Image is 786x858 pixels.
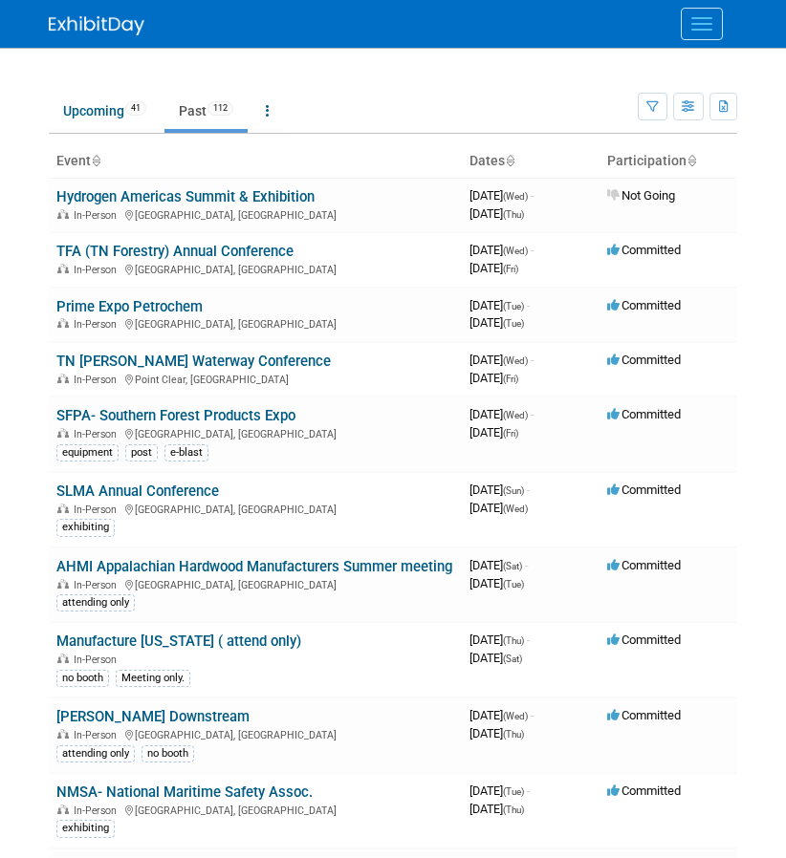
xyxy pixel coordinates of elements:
span: In-Person [74,804,122,817]
span: In-Person [74,264,122,276]
span: Committed [607,353,681,367]
span: (Tue) [503,318,524,329]
span: - [527,483,530,497]
th: Participation [600,145,737,178]
img: In-Person Event [57,654,69,663]
img: In-Person Event [57,264,69,273]
span: (Wed) [503,410,528,420]
span: (Thu) [503,635,524,646]
a: Sort by Participation Type [687,153,696,168]
div: exhibiting [56,820,115,837]
div: [GEOGRAPHIC_DATA], [GEOGRAPHIC_DATA] [56,206,454,222]
span: (Wed) [503,504,528,514]
a: [PERSON_NAME] Downstream [56,708,250,725]
span: [DATE] [469,407,534,421]
a: Past112 [164,93,248,129]
span: [DATE] [469,802,524,816]
span: Committed [607,558,681,572]
span: (Fri) [503,374,518,384]
div: no booth [142,745,194,762]
div: [GEOGRAPHIC_DATA], [GEOGRAPHIC_DATA] [56,576,454,591]
span: [DATE] [469,206,524,221]
span: - [531,353,534,367]
a: Upcoming41 [49,93,161,129]
img: In-Person Event [57,318,69,328]
span: (Tue) [503,579,524,590]
span: 112 [207,101,233,116]
img: In-Person Event [57,504,69,513]
span: (Sat) [503,654,522,664]
span: [DATE] [469,576,524,590]
span: [DATE] [469,261,518,275]
span: - [527,783,530,798]
span: (Thu) [503,209,524,220]
a: SLMA Annual Conference [56,483,219,500]
span: (Tue) [503,786,524,797]
span: (Sat) [503,561,522,571]
span: - [531,407,534,421]
span: [DATE] [469,783,530,798]
span: In-Person [74,374,122,386]
div: attending only [56,594,135,611]
img: ExhibitDay [49,16,144,35]
span: (Wed) [503,355,528,366]
img: In-Person Event [57,209,69,219]
span: [DATE] [469,243,534,257]
span: [DATE] [469,633,530,647]
span: Committed [607,633,681,647]
span: (Fri) [503,264,518,274]
div: Point Clear, [GEOGRAPHIC_DATA] [56,371,454,386]
span: [DATE] [469,708,534,722]
img: In-Person Event [57,428,69,438]
span: Committed [607,483,681,497]
span: [DATE] [469,558,528,572]
a: TFA (TN Forestry) Annual Conference [56,243,294,260]
div: [GEOGRAPHIC_DATA], [GEOGRAPHIC_DATA] [56,501,454,516]
span: [DATE] [469,501,528,515]
a: TN [PERSON_NAME] Waterway Conference [56,353,331,370]
span: Committed [607,407,681,421]
span: (Wed) [503,191,528,202]
div: [GEOGRAPHIC_DATA], [GEOGRAPHIC_DATA] [56,802,454,817]
span: In-Person [74,428,122,440]
span: In-Person [74,729,122,741]
span: In-Person [74,318,122,331]
div: [GEOGRAPHIC_DATA], [GEOGRAPHIC_DATA] [56,261,454,276]
div: no booth [56,670,109,687]
span: [DATE] [469,651,522,665]
span: [DATE] [469,188,534,203]
span: Committed [607,243,681,257]
span: In-Person [74,579,122,591]
a: Manufacture [US_STATE] ( attend only) [56,633,301,650]
a: Sort by Event Name [91,153,100,168]
span: - [527,633,530,647]
span: - [525,558,528,572]
img: In-Person Event [57,729,69,739]
div: exhibiting [56,519,115,536]
div: equipment [56,444,119,461]
a: AHMI Appalachian Hardwood Manufacturers Summer meeting [56,558,452,575]
a: SFPA- Southern Forest Products Expo [56,407,295,424]
div: [GEOGRAPHIC_DATA], [GEOGRAPHIC_DATA] [56,425,454,440]
span: In-Person [74,504,122,516]
span: Not Going [607,188,675,203]
span: - [531,188,534,203]
span: Committed [607,783,681,798]
span: [DATE] [469,425,518,440]
div: e-blast [164,444,208,461]
img: In-Person Event [57,804,69,814]
a: Sort by Start Date [505,153,514,168]
a: Prime Expo Petrochem [56,298,203,315]
span: [DATE] [469,315,524,330]
a: Hydrogen Americas Summit & Exhibition [56,188,315,205]
span: [DATE] [469,298,530,312]
span: (Wed) [503,711,528,721]
span: (Tue) [503,301,524,311]
span: - [531,708,534,722]
img: In-Person Event [57,374,69,383]
span: Committed [607,298,681,312]
div: post [125,444,158,461]
div: [GEOGRAPHIC_DATA], [GEOGRAPHIC_DATA] [56,315,454,331]
span: - [531,243,534,257]
span: (Wed) [503,246,528,256]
